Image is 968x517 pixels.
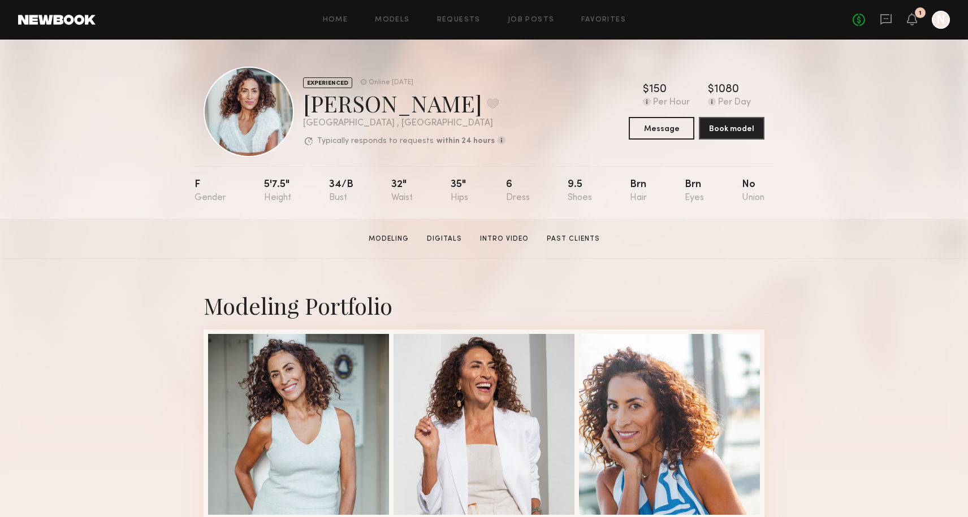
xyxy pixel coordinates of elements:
[422,234,466,244] a: Digitals
[437,16,481,24] a: Requests
[437,137,495,145] b: within 24 hours
[476,234,533,244] a: Intro Video
[364,234,413,244] a: Modeling
[919,10,922,16] div: 1
[303,119,505,128] div: [GEOGRAPHIC_DATA] , [GEOGRAPHIC_DATA]
[323,16,348,24] a: Home
[568,180,592,203] div: 9.5
[303,88,505,118] div: [PERSON_NAME]
[629,117,694,140] button: Message
[264,180,291,203] div: 5'7.5"
[195,180,226,203] div: F
[699,117,764,140] button: Book model
[508,16,555,24] a: Job Posts
[303,77,352,88] div: EXPERIENCED
[317,137,434,145] p: Typically responds to requests
[685,180,704,203] div: Brn
[742,180,764,203] div: No
[542,234,604,244] a: Past Clients
[708,84,714,95] div: $
[369,79,413,86] div: Online [DATE]
[932,11,950,29] a: N
[375,16,409,24] a: Models
[630,180,647,203] div: Brn
[581,16,626,24] a: Favorites
[649,84,667,95] div: 150
[718,98,751,108] div: Per Day
[451,180,468,203] div: 35"
[329,180,353,203] div: 34/b
[643,84,649,95] div: $
[391,180,413,203] div: 32"
[204,290,764,320] div: Modeling Portfolio
[506,180,530,203] div: 6
[714,84,739,95] div: 1080
[653,98,690,108] div: Per Hour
